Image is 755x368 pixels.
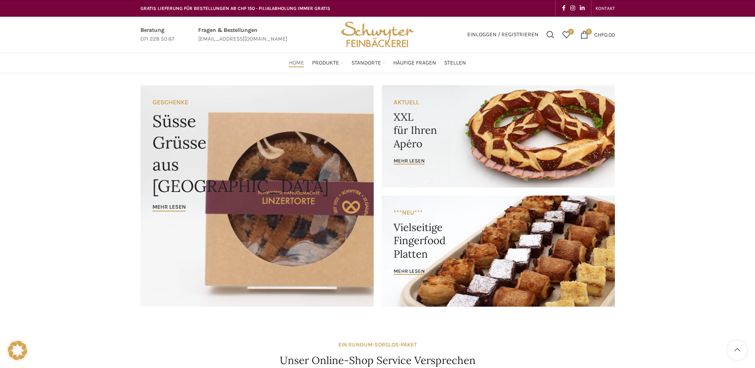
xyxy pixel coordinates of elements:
[560,3,568,14] a: Facebook social link
[568,29,574,35] span: 0
[594,31,604,38] span: CHF
[444,59,466,67] span: Stellen
[289,55,304,71] a: Home
[382,85,615,188] a: Banner link
[338,341,417,348] strong: EIN RUNDUM-SORGLOS-PAKET
[576,27,619,43] a: 0 CHF0.00
[351,59,381,67] span: Standorte
[289,59,304,67] span: Home
[312,59,339,67] span: Produkte
[727,340,747,360] a: Scroll to top button
[382,196,615,307] a: Banner link
[577,3,587,14] a: Linkedin social link
[542,27,558,43] a: Suchen
[140,85,374,307] a: Banner link
[595,6,615,11] span: KONTAKT
[568,3,577,14] a: Instagram social link
[198,26,287,44] a: Infobox link
[467,32,538,37] span: Einloggen / Registrieren
[393,59,436,67] span: Häufige Fragen
[312,55,343,71] a: Produkte
[338,17,416,53] img: Bäckerei Schwyter
[137,55,619,71] div: Main navigation
[140,26,174,44] a: Infobox link
[591,0,619,16] div: Secondary navigation
[558,27,574,43] div: Meine Wunschliste
[393,55,436,71] a: Häufige Fragen
[586,29,592,35] span: 0
[280,353,476,368] h4: Unser Online-Shop Service Versprechen
[338,31,416,37] a: Site logo
[463,27,542,43] a: Einloggen / Registrieren
[594,31,615,38] bdi: 0.00
[595,0,615,16] a: KONTAKT
[351,55,385,71] a: Standorte
[558,27,574,43] a: 0
[444,55,466,71] a: Stellen
[140,6,330,11] span: GRATIS LIEFERUNG FÜR BESTELLUNGEN AB CHF 150 - FILIALABHOLUNG IMMER GRATIS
